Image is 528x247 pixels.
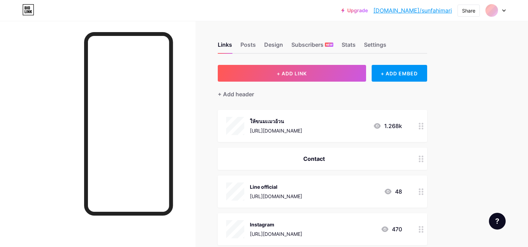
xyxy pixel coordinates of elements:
div: Line official [250,183,302,190]
div: Stats [342,40,356,53]
div: Share [462,7,475,14]
span: + ADD LINK [277,70,307,76]
a: [DOMAIN_NAME]/sunfahimari [373,6,452,15]
div: 470 [381,225,402,233]
div: [URL][DOMAIN_NAME] [250,193,302,200]
div: 48 [384,187,402,196]
div: Settings [364,40,386,53]
div: ให้ขนมเเมวอ้วน [250,118,302,125]
div: + ADD EMBED [372,65,427,82]
div: [URL][DOMAIN_NAME] [250,230,302,238]
div: Contact [226,155,402,163]
div: [URL][DOMAIN_NAME] [250,127,302,134]
a: Upgrade [341,8,368,13]
div: Design [264,40,283,53]
span: NEW [326,43,333,47]
div: Links [218,40,232,53]
div: Instagram [250,221,302,228]
div: Posts [240,40,256,53]
button: + ADD LINK [218,65,366,82]
div: + Add header [218,90,254,98]
div: 1.268k [373,122,402,130]
div: Subscribers [291,40,333,53]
